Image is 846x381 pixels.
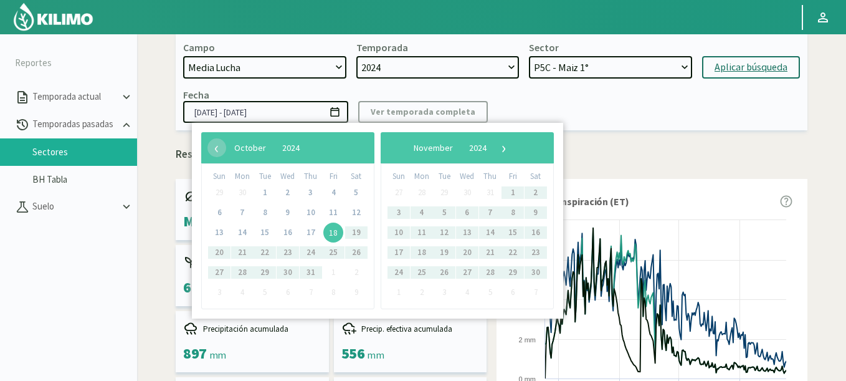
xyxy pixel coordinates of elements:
[301,243,321,263] span: 24
[255,203,275,223] span: 8
[301,183,321,203] span: 3
[433,170,456,183] th: weekday
[323,243,343,263] span: 25
[503,282,523,302] span: 6
[277,170,300,183] th: weekday
[356,41,408,54] div: Temporada
[323,223,343,243] span: 18
[278,263,298,282] span: 30
[715,60,787,75] div: Aplicar búsqueda
[389,223,409,243] span: 10
[389,183,409,203] span: 27
[278,203,298,223] span: 9
[501,170,525,183] th: weekday
[480,263,500,282] span: 28
[209,243,229,263] span: 20
[457,223,477,243] span: 13
[412,263,432,282] span: 25
[176,311,329,372] kil-mini-card: report-summary-cards.ACCUMULATED_PRECIPITATION
[209,203,229,223] span: 6
[412,203,432,223] span: 4
[503,223,523,243] span: 15
[12,2,94,32] img: Kilimo
[209,223,229,243] span: 13
[80,123,451,319] bs-daterangepicker-container: calendar
[278,223,298,243] span: 16
[255,183,275,203] span: 1
[529,41,559,54] div: Sector
[457,203,477,223] span: 6
[411,170,434,183] th: weekday
[323,263,343,282] span: 1
[457,263,477,282] span: 27
[461,138,495,157] button: 2024
[255,263,275,282] span: 29
[478,170,501,183] th: weekday
[480,282,500,302] span: 5
[412,223,432,243] span: 11
[503,203,523,223] span: 8
[254,170,277,183] th: weekday
[299,170,322,183] th: weekday
[323,282,343,302] span: 8
[503,263,523,282] span: 29
[434,183,454,203] span: 29
[702,56,800,79] button: Aplicar búsqueda
[30,90,120,104] p: Temporada actual
[323,203,343,223] span: 11
[30,200,120,214] p: Suelo
[346,243,366,263] span: 26
[301,263,321,282] span: 31
[434,282,454,302] span: 3
[209,183,229,203] span: 29
[346,263,366,282] span: 2
[434,243,454,263] span: 19
[526,263,546,282] span: 30
[503,183,523,203] span: 1
[274,138,308,157] button: 2024
[346,203,366,223] span: 12
[278,183,298,203] span: 2
[322,170,345,183] th: weekday
[301,282,321,302] span: 7
[208,170,231,183] th: weekday
[387,170,411,183] th: weekday
[480,243,500,263] span: 21
[323,183,343,203] span: 4
[503,243,523,263] span: 22
[495,138,513,157] button: ›
[232,263,252,282] span: 28
[524,170,547,183] th: weekday
[480,183,500,203] span: 31
[232,223,252,243] span: 14
[434,263,454,282] span: 26
[414,142,453,153] span: November
[209,349,226,361] span: mm
[457,243,477,263] span: 20
[278,243,298,263] span: 23
[209,282,229,302] span: 3
[367,349,384,361] span: mm
[457,282,477,302] span: 4
[389,243,409,263] span: 17
[301,223,321,243] span: 17
[434,203,454,223] span: 5
[456,170,479,183] th: weekday
[412,183,432,203] span: 28
[412,282,432,302] span: 2
[341,344,365,363] span: 556
[226,138,274,157] button: October
[255,243,275,263] span: 22
[526,223,546,243] span: 16
[207,138,226,157] span: ‹
[209,263,229,282] span: 27
[526,203,546,223] span: 9
[183,89,209,101] div: Fecha
[434,223,454,243] span: 12
[346,183,366,203] span: 5
[519,336,536,344] text: 2 mm
[232,282,252,302] span: 4
[255,223,275,243] span: 15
